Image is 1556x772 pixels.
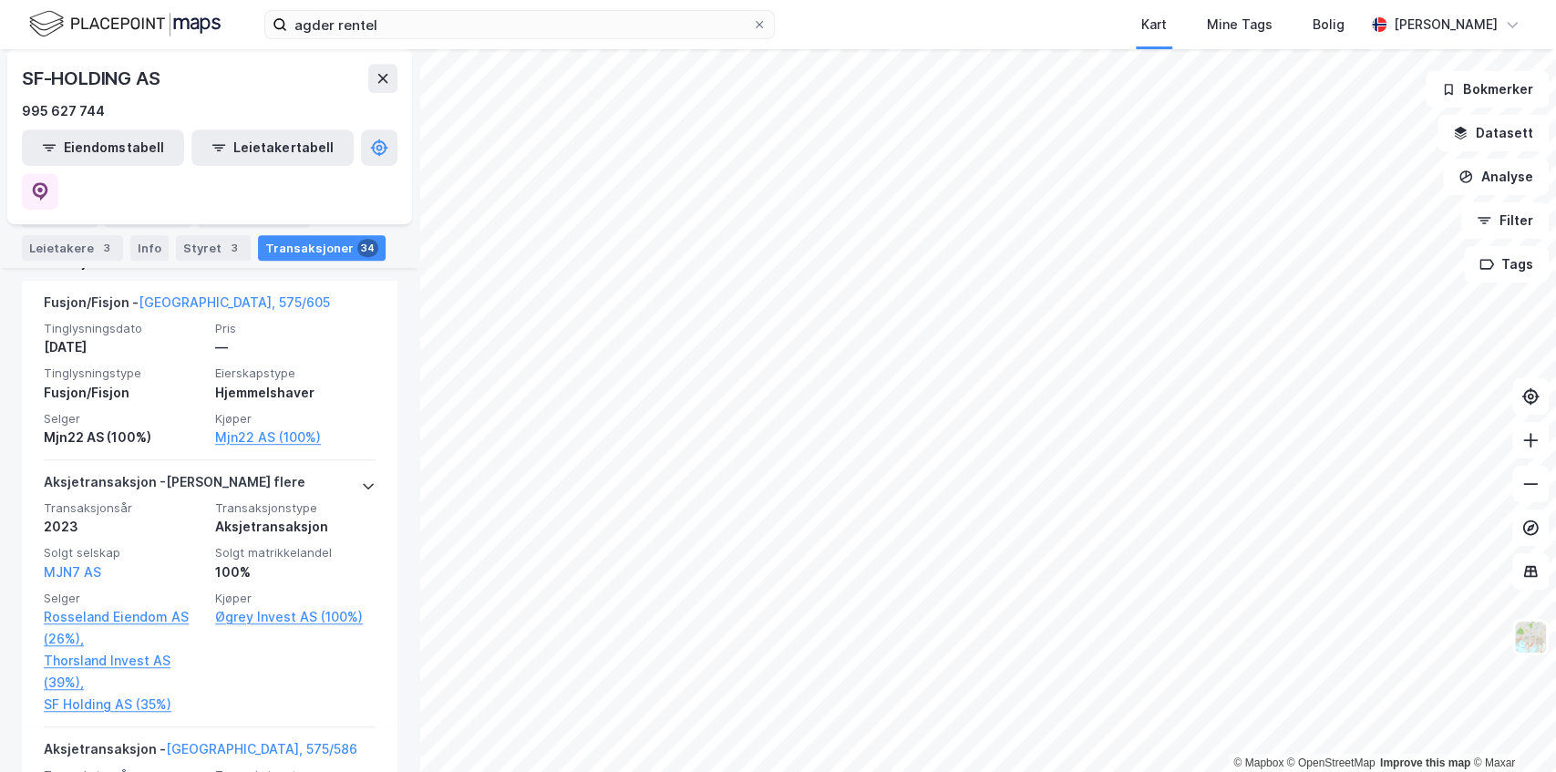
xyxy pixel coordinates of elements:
div: Aksjetransaksjon - [PERSON_NAME] flere [44,471,305,500]
button: Leietakertabell [191,129,354,166]
div: Styret [176,235,251,261]
input: Søk på adresse, matrikkel, gårdeiere, leietakere eller personer [287,11,752,38]
div: Leietakere [22,235,123,261]
span: Pris [215,321,376,336]
a: [GEOGRAPHIC_DATA], 575/605 [139,294,330,310]
div: 3 [98,239,116,257]
button: Tags [1464,246,1549,283]
div: SF-HOLDING AS [22,64,163,93]
div: Fusjon/Fisjon [44,382,204,404]
span: Tinglysningsdato [44,321,204,336]
div: Aksjetransaksjon - [44,738,357,767]
button: Bokmerker [1426,71,1549,108]
div: Kontrollprogram for chat [1465,685,1556,772]
span: Eierskapstype [215,365,376,381]
div: [PERSON_NAME] [1394,14,1498,36]
div: Transaksjoner [258,235,386,261]
button: Datasett [1437,115,1549,151]
a: MJN7 AS [44,564,101,580]
div: 2023 [44,516,204,538]
div: Bolig [1313,14,1345,36]
span: Solgt selskap [44,545,204,561]
div: 995 627 744 [22,100,105,122]
span: Transaksjonstype [215,500,376,516]
button: Analyse [1443,159,1549,195]
div: — [215,336,376,358]
span: Selger [44,591,204,606]
div: Info [130,235,169,261]
img: Z [1513,620,1548,654]
span: Kjøper [215,591,376,606]
a: Øgrey Invest AS (100%) [215,606,376,628]
a: [GEOGRAPHIC_DATA], 575/586 [166,741,357,757]
div: Mjn22 AS (100%) [44,427,204,448]
div: 3 [225,239,243,257]
a: Mapbox [1233,757,1283,769]
div: Aksjetransaksjon [215,516,376,538]
button: Eiendomstabell [22,129,184,166]
div: [DATE] [44,336,204,358]
div: Hjemmelshaver [215,382,376,404]
div: Fusjon/Fisjon - [44,292,330,321]
iframe: Chat Widget [1465,685,1556,772]
a: Improve this map [1380,757,1470,769]
span: Solgt matrikkelandel [215,545,376,561]
a: Thorsland Invest AS (39%), [44,650,204,694]
span: Tinglysningstype [44,365,204,381]
div: Kart [1141,14,1167,36]
div: 100% [215,561,376,583]
span: Kjøper [215,411,376,427]
a: OpenStreetMap [1287,757,1376,769]
span: Transaksjonsår [44,500,204,516]
div: 34 [357,239,378,257]
a: Mjn22 AS (100%) [215,427,376,448]
a: Rosseland Eiendom AS (26%), [44,606,204,650]
div: Mine Tags [1207,14,1273,36]
a: SF Holding AS (35%) [44,694,204,715]
span: Selger [44,411,204,427]
button: Filter [1461,202,1549,239]
img: logo.f888ab2527a4732fd821a326f86c7f29.svg [29,8,221,40]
